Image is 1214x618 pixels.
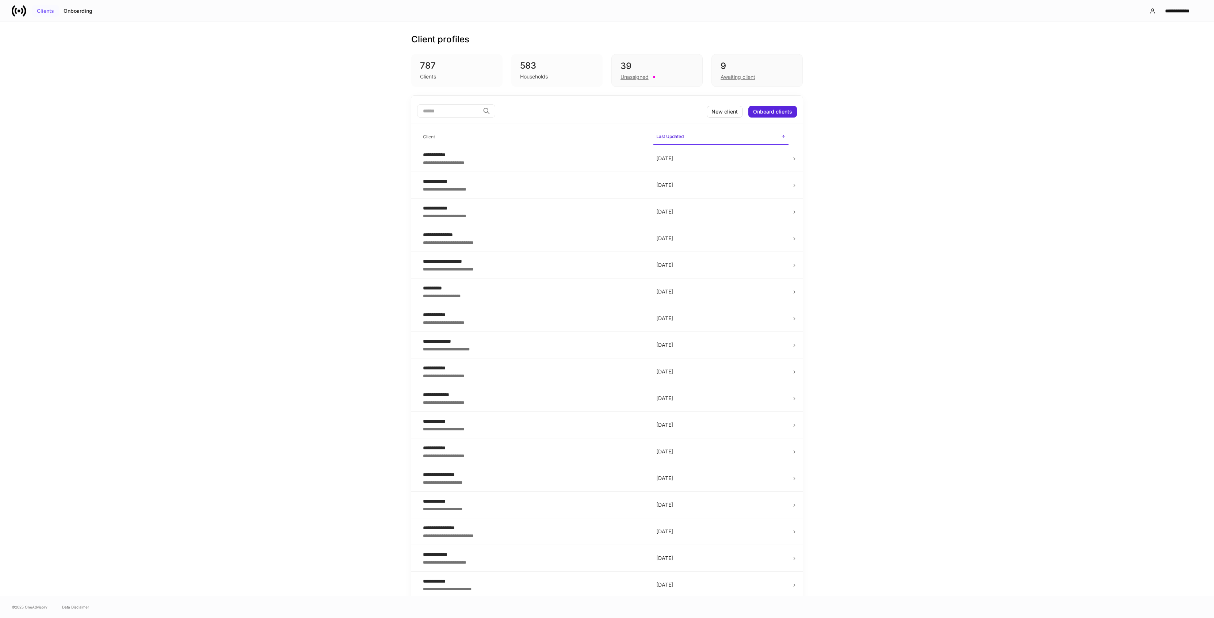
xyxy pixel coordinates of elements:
h6: Client [423,133,435,140]
p: [DATE] [656,155,786,162]
span: Client [420,130,648,145]
div: Unassigned [621,73,649,81]
p: [DATE] [656,288,786,295]
a: Data Disclaimer [62,604,89,610]
p: [DATE] [656,528,786,535]
p: [DATE] [656,368,786,375]
p: [DATE] [656,421,786,429]
div: New client [711,109,738,114]
p: [DATE] [656,475,786,482]
div: Awaiting client [721,73,755,81]
button: Onboarding [59,5,97,17]
p: [DATE] [656,581,786,588]
div: 9 [721,60,794,72]
div: 39 [621,60,694,72]
span: Last Updated [653,129,789,145]
div: Onboarding [64,8,92,14]
div: Clients [37,8,54,14]
button: New client [707,106,742,118]
h6: Last Updated [656,133,684,140]
div: Households [520,73,548,80]
div: Clients [420,73,436,80]
p: [DATE] [656,208,786,215]
h3: Client profiles [411,34,469,45]
button: Onboard clients [748,106,797,118]
p: [DATE] [656,341,786,349]
p: [DATE] [656,315,786,322]
p: [DATE] [656,181,786,189]
div: Onboard clients [753,109,792,114]
p: [DATE] [656,235,786,242]
span: © 2025 OneAdvisory [12,604,47,610]
div: 787 [420,60,494,72]
div: 39Unassigned [611,54,703,87]
button: Clients [32,5,59,17]
p: [DATE] [656,448,786,455]
p: [DATE] [656,261,786,269]
div: 583 [520,60,594,72]
div: 9Awaiting client [711,54,803,87]
p: [DATE] [656,501,786,508]
p: [DATE] [656,395,786,402]
p: [DATE] [656,554,786,562]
